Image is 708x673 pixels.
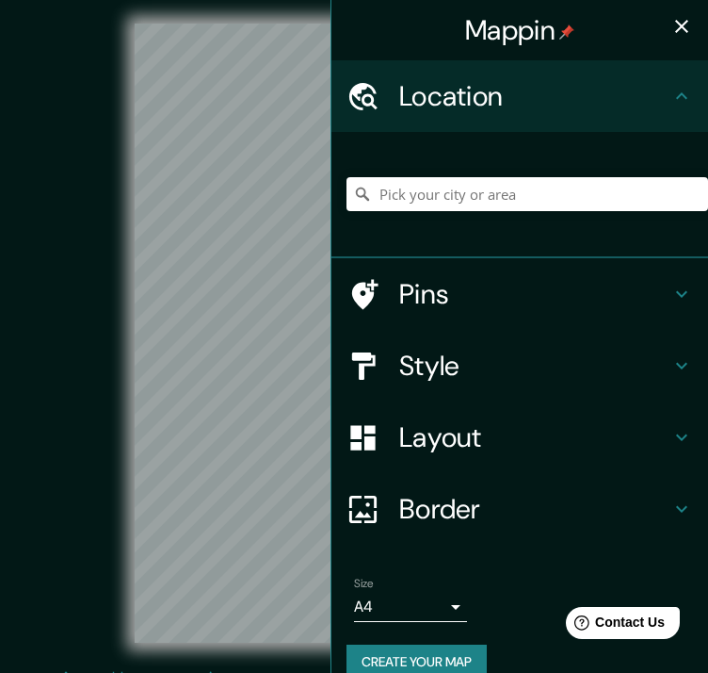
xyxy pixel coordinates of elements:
[331,330,708,402] div: Style
[135,24,572,643] canvas: Map
[540,599,687,652] iframe: Help widget launcher
[354,576,374,592] label: Size
[465,13,574,47] h4: Mappin
[331,258,708,330] div: Pins
[559,25,574,40] img: pin-icon.png
[399,492,670,526] h4: Border
[346,177,708,211] input: Pick your city or area
[331,402,708,473] div: Layout
[331,60,708,132] div: Location
[331,473,708,545] div: Border
[399,79,670,113] h4: Location
[399,349,670,383] h4: Style
[354,592,467,622] div: A4
[399,277,670,311] h4: Pins
[399,420,670,454] h4: Layout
